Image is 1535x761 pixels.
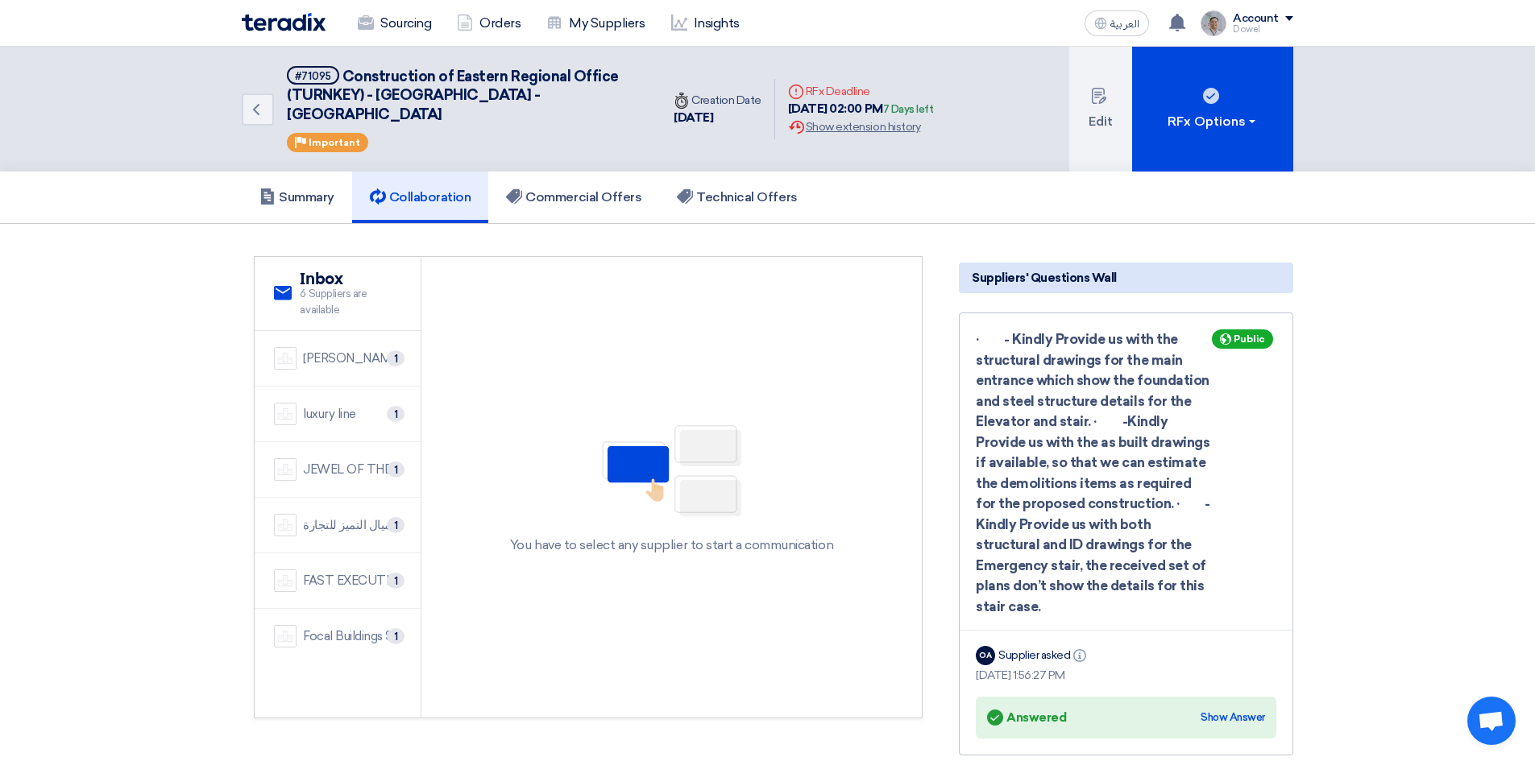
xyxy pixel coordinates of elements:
div: RFx Deadline [788,83,934,100]
span: 1 [387,461,404,478]
img: company-name [274,569,297,592]
div: Show extension history [788,118,934,135]
div: Account [1233,12,1279,26]
div: You have to select any supplier to start a communication [510,536,833,555]
span: Suppliers' Questions Wall [972,269,1117,287]
div: Answered [987,706,1066,729]
div: FAST EXECUTION [303,572,401,590]
a: My Suppliers [533,6,658,41]
div: #71095 [295,71,331,81]
div: شركة اميال التميز للتجارة [303,516,401,535]
a: Sourcing [345,6,444,41]
img: company-name [274,458,297,481]
span: العربية [1110,19,1139,30]
div: [PERSON_NAME] Saudi Arabia Ltd. [303,349,401,368]
div: luxury line [303,405,356,424]
a: Insights [658,6,753,41]
div: 7 Days left [883,101,934,118]
div: [DATE] 02:00 PM [788,100,934,118]
span: Public [1234,333,1265,345]
div: · - Kindly Provide us with the structural drawings for the main entrance which show the foundatio... [976,329,1276,617]
h5: Collaboration [370,189,471,205]
img: Teradix logo [242,13,326,31]
img: IMG_1753965247717.jpg [1201,10,1226,36]
div: Creation Date [674,92,761,109]
span: 1 [387,517,404,533]
span: 1 [387,573,404,589]
h5: Technical Offers [677,189,797,205]
button: العربية [1085,10,1149,36]
span: Important [309,137,360,148]
button: Edit [1069,47,1132,172]
a: Technical Offers [659,172,815,223]
div: Focal Buildings Solutions (FBS) [303,627,401,646]
h5: Summary [259,189,334,205]
span: 1 [387,406,404,422]
h5: Construction of Eastern Regional Office (TURNKEY) - Nakheel Mall - Dammam [287,66,641,124]
div: Supplier asked [998,647,1089,664]
img: company-name [274,514,297,536]
img: No Partner Selected [591,420,753,523]
span: 1 [387,350,404,366]
div: JEWEL OF THE CRADLE [303,461,401,479]
div: RFx Options [1168,112,1259,131]
span: Construction of Eastern Regional Office (TURNKEY) - [GEOGRAPHIC_DATA] - [GEOGRAPHIC_DATA] [287,68,619,123]
div: Show Answer [1201,709,1265,726]
div: [DATE] [674,109,761,127]
span: 1 [387,628,404,644]
h2: Inbox [300,270,401,289]
a: Open chat [1467,697,1516,745]
a: Orders [444,6,533,41]
h5: Commercial Offers [506,189,641,205]
button: RFx Options [1132,47,1293,172]
img: company-name [274,403,297,425]
img: company-name [274,347,297,370]
a: Summary [242,172,352,223]
span: 6 Suppliers are available [300,286,401,317]
a: Commercial Offers [488,172,659,223]
a: Collaboration [352,172,489,223]
img: company-name [274,625,297,647]
div: Dowel [1233,25,1293,34]
div: OA [976,646,995,665]
div: [DATE] 1:56:27 PM [976,667,1276,684]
